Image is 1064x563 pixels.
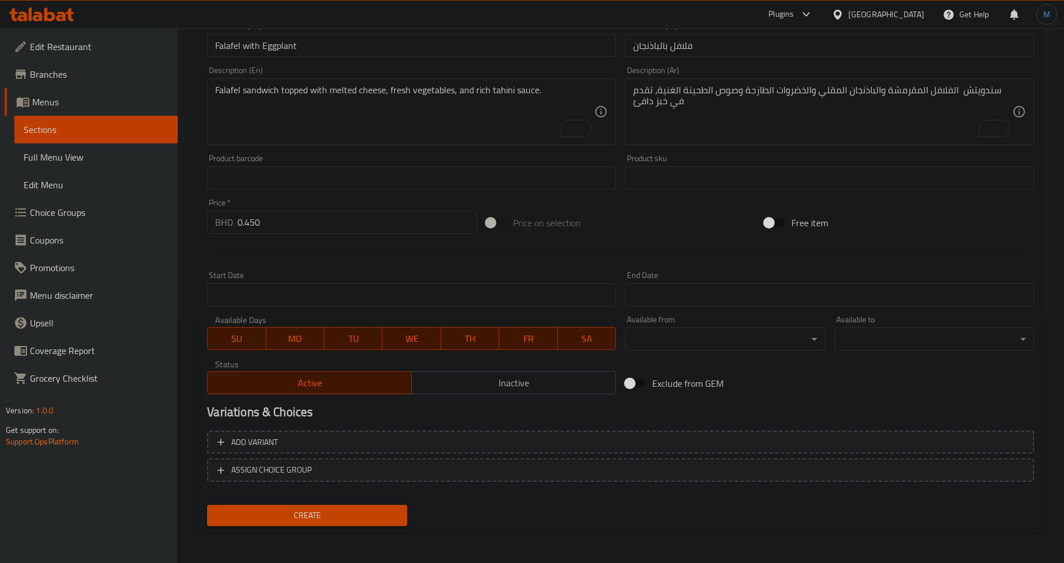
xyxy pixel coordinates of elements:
[6,423,59,438] span: Get support on:
[5,364,178,392] a: Grocery Checklist
[32,95,169,109] span: Menus
[499,327,557,350] button: FR
[441,327,499,350] button: TH
[30,40,169,54] span: Edit Restaurant
[215,215,233,229] p: BHD
[207,371,412,394] button: Active
[625,166,1034,189] input: Please enter product sku
[5,254,178,281] a: Promotions
[633,85,1012,139] textarea: To enrich screen reader interactions, please activate Accessibility in Grammarly extension settings
[1043,8,1050,21] span: M
[24,150,169,164] span: Full Menu View
[271,330,320,347] span: MO
[212,330,261,347] span: SU
[207,166,616,189] input: Please enter product barcode
[207,327,266,350] button: SU
[5,281,178,309] a: Menu disclaimer
[238,211,477,234] input: Please enter price
[329,330,378,347] span: TU
[382,327,441,350] button: WE
[411,371,616,394] button: Inactive
[30,206,169,219] span: Choice Groups
[30,261,169,275] span: Promotions
[5,60,178,88] a: Branches
[848,8,924,21] div: [GEOGRAPHIC_DATA]
[504,330,553,347] span: FR
[513,216,581,230] span: Price on selection
[5,88,178,116] a: Menus
[625,34,1034,57] input: Enter name Ar
[207,34,616,57] input: Enter name En
[14,171,178,199] a: Edit Menu
[324,327,382,350] button: TU
[216,508,397,523] span: Create
[562,330,611,347] span: SA
[212,375,407,391] span: Active
[768,7,794,21] div: Plugins
[558,327,616,350] button: SA
[215,85,594,139] textarea: To enrich screen reader interactions, please activate Accessibility in Grammarly extension settings
[5,226,178,254] a: Coupons
[30,371,169,385] span: Grocery Checklist
[24,123,169,136] span: Sections
[14,116,178,143] a: Sections
[14,143,178,171] a: Full Menu View
[5,309,178,337] a: Upsell
[6,434,79,449] a: Support.OpsPlatform
[24,178,169,192] span: Edit Menu
[207,458,1034,482] button: ASSIGN CHOICE GROUP
[652,376,724,390] span: Exclude from GEM
[207,404,1034,421] h2: Variations & Choices
[387,330,436,347] span: WE
[266,327,324,350] button: MO
[835,328,1034,351] div: ​
[5,33,178,60] a: Edit Restaurant
[5,199,178,226] a: Choice Groups
[30,316,169,330] span: Upsell
[446,330,495,347] span: TH
[5,337,178,364] a: Coverage Report
[231,435,278,450] span: Add variant
[207,431,1034,454] button: Add variant
[30,288,169,302] span: Menu disclaimer
[30,344,169,357] span: Coverage Report
[36,403,53,418] span: 1.0.0
[6,403,34,418] span: Version:
[207,505,407,526] button: Create
[625,328,825,351] div: ​
[30,67,169,81] span: Branches
[231,463,312,477] span: ASSIGN CHOICE GROUP
[30,233,169,247] span: Coupons
[416,375,611,391] span: Inactive
[791,216,828,230] span: Free item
